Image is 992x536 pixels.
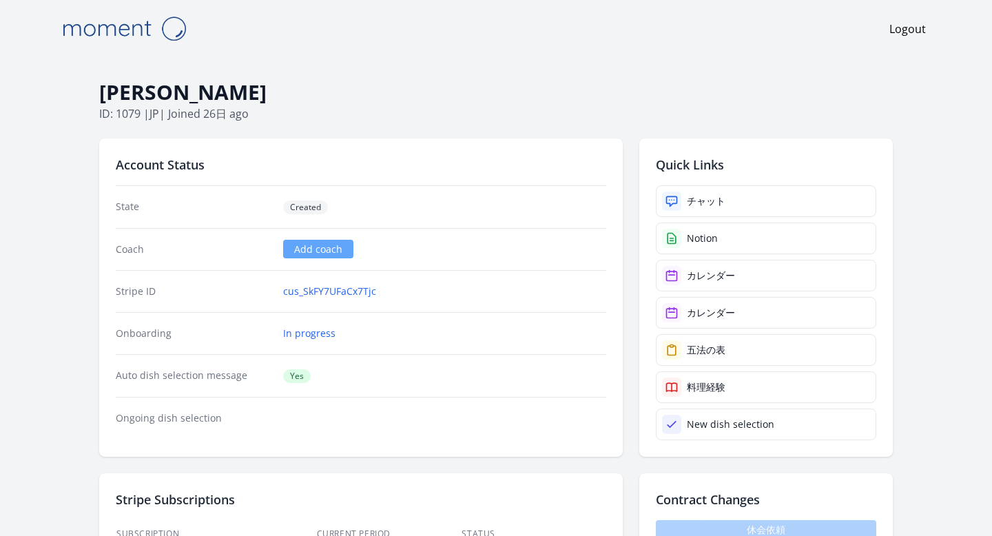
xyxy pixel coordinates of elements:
div: チャット [687,194,725,208]
div: 料理経験 [687,380,725,394]
div: カレンダー [687,306,735,320]
h1: [PERSON_NAME] [99,79,893,105]
h2: Quick Links [656,155,876,174]
h2: Account Status [116,155,606,174]
h2: Stripe Subscriptions [116,490,606,509]
a: Logout [889,21,926,37]
a: New dish selection [656,409,876,440]
a: cus_SkFY7UFaCx7Tjc [283,285,376,298]
dt: Coach [116,243,272,256]
a: Add coach [283,240,353,258]
a: 五法の表 [656,334,876,366]
dt: State [116,200,272,214]
h2: Contract Changes [656,490,876,509]
a: Notion [656,223,876,254]
div: New dish selection [687,418,774,431]
p: ID: 1079 | | Joined 26日 ago [99,105,893,122]
dt: Stripe ID [116,285,272,298]
a: チャット [656,185,876,217]
a: 料理経験 [656,371,876,403]
dt: Ongoing dish selection [116,411,272,425]
img: Moment [55,11,193,46]
dt: Onboarding [116,327,272,340]
a: カレンダー [656,297,876,329]
div: 五法の表 [687,343,725,357]
a: In progress [283,327,335,340]
div: カレンダー [687,269,735,282]
dt: Auto dish selection message [116,369,272,383]
span: Created [283,200,328,214]
span: jp [149,106,159,121]
a: カレンダー [656,260,876,291]
div: Notion [687,231,718,245]
span: Yes [283,369,311,383]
